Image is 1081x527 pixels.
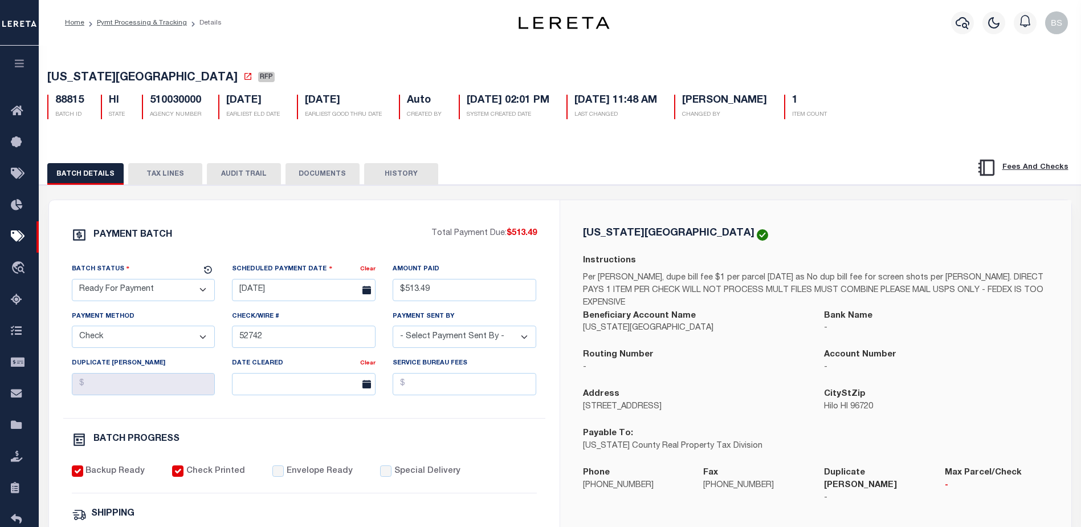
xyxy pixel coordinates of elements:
label: Payment Sent By [393,312,454,322]
label: Instructions [583,254,636,267]
label: Amount Paid [393,265,439,274]
p: - [583,362,807,374]
label: Batch Status [72,263,130,274]
p: Total Payment Due: [431,228,537,240]
span: RFP [258,72,275,82]
p: AGENCY NUMBER [150,111,201,119]
h5: 88815 [55,95,84,107]
label: CityStZip [824,388,866,401]
img: svg+xml;base64,PHN2ZyB4bWxucz0iaHR0cDovL3d3dy53My5vcmcvMjAwMC9zdmciIHBvaW50ZXItZXZlbnRzPSJub25lIi... [1045,11,1068,34]
h5: [DATE] 11:48 AM [574,95,657,107]
span: $513.49 [507,229,537,237]
p: LAST CHANGED [574,111,657,119]
p: Per [PERSON_NAME], dupe bill fee $1 per parcel [DATE] as No dup bill fee for screen shots per [PE... [583,272,1049,310]
h6: BATCH PROGRESS [93,435,180,444]
p: - [945,480,1049,492]
label: Duplicate [PERSON_NAME] [72,359,165,368]
label: Bank Name [824,310,872,323]
h5: [PERSON_NAME] [682,95,767,107]
button: BATCH DETAILS [47,163,124,185]
label: Check/Wire # [232,312,279,322]
h5: [DATE] 02:01 PM [467,95,549,107]
p: [PHONE_NUMBER] [703,480,807,492]
p: [PHONE_NUMBER] [583,480,687,492]
p: EARLIEST GOOD THRU DATE [305,111,382,119]
button: Fees And Checks [972,156,1073,180]
button: HISTORY [364,163,438,185]
p: CHANGED BY [682,111,767,119]
button: DOCUMENTS [285,163,360,185]
p: ITEM COUNT [792,111,827,119]
h5: 1 [792,95,827,107]
label: Scheduled Payment Date [232,263,332,274]
h5: [DATE] [226,95,280,107]
label: Backup Ready [85,465,145,478]
input: $ [393,373,536,395]
h5: 510030000 [150,95,201,107]
p: [STREET_ADDRESS] [583,401,807,414]
i: travel_explore [11,261,29,276]
label: Payment Method [72,312,134,322]
p: Hilo HI 96720 [824,401,1049,414]
a: Home [65,19,84,26]
h5: [DATE] [305,95,382,107]
a: Pymt Processing & Tracking [97,19,187,26]
label: Date Cleared [232,359,283,368]
label: Check Printed [186,465,245,478]
input: $ [393,279,536,301]
label: Payable To: [583,427,633,440]
label: Max Parcel/Check [945,467,1022,480]
label: Beneficiary Account Name [583,310,696,323]
label: Routing Number [583,348,654,362]
img: check-icon-green.svg [757,229,768,241]
label: Service Bureau Fees [393,359,467,368]
p: BATCH ID [55,111,84,119]
p: - [824,322,1049,335]
input: $ [72,373,215,395]
span: [US_STATE][GEOGRAPHIC_DATA] [47,72,238,84]
p: - [824,492,928,505]
p: [US_STATE] County Real Property Tax Division [583,440,807,453]
button: TAX LINES [128,163,202,185]
h6: PAYMENT BATCH [93,230,172,240]
label: Envelope Ready [287,465,353,478]
img: logo-dark.svg [519,17,610,29]
a: RFP [258,73,275,84]
a: Clear [360,266,376,272]
p: CREATED BY [407,111,442,119]
p: EARLIEST ELD DATE [226,111,280,119]
label: Account Number [824,348,896,362]
h6: SHIPPING [91,509,134,519]
p: - [824,362,1049,374]
a: Clear [360,360,376,366]
p: STATE [109,111,125,119]
label: Duplicate [PERSON_NAME] [824,467,928,492]
p: SYSTEM CREATED DATE [467,111,549,119]
li: Details [187,18,222,28]
label: Fax [703,467,718,480]
h5: [US_STATE][GEOGRAPHIC_DATA] [583,228,754,238]
h5: HI [109,95,125,107]
button: AUDIT TRAIL [207,163,281,185]
label: Address [583,388,619,401]
h5: Auto [407,95,442,107]
label: Special Delivery [394,465,460,478]
p: [US_STATE][GEOGRAPHIC_DATA] [583,322,807,335]
label: Phone [583,467,610,480]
